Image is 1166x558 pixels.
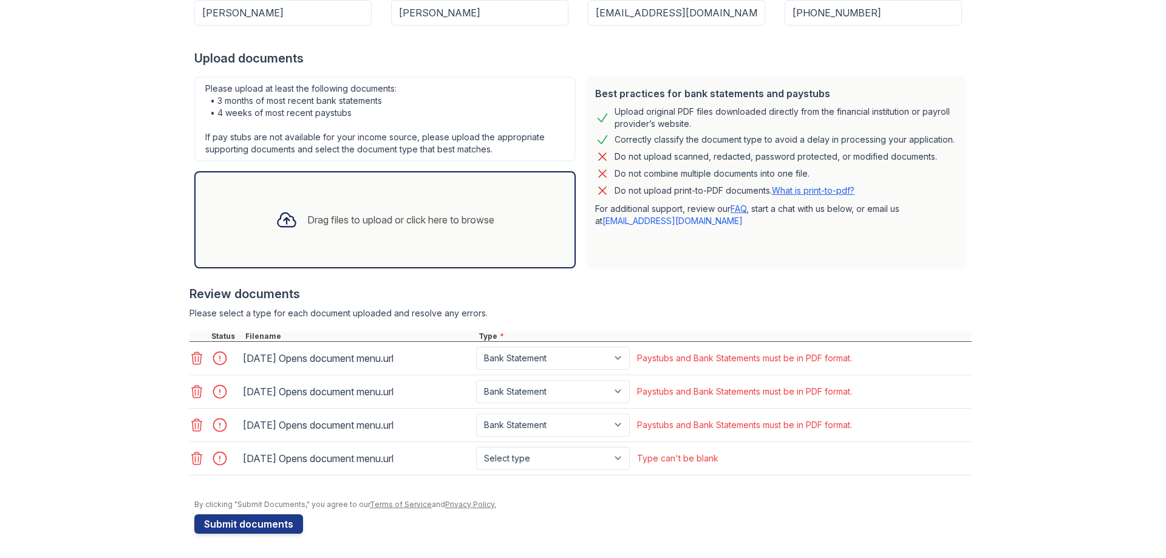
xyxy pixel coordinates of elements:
[189,307,972,319] div: Please select a type for each document uploaded and resolve any errors.
[615,149,937,164] div: Do not upload scanned, redacted, password protected, or modified documents.
[637,352,852,364] div: Paystubs and Bank Statements must be in PDF format.
[209,332,243,341] div: Status
[243,415,471,435] div: [DATE] Opens document menu.url
[615,106,957,130] div: Upload original PDF files downloaded directly from the financial institution or payroll provider’...
[194,500,972,509] div: By clicking "Submit Documents," you agree to our and
[595,203,957,227] p: For additional support, review our , start a chat with us below, or email us at
[476,332,972,341] div: Type
[307,213,494,227] div: Drag files to upload or click here to browse
[243,382,471,401] div: [DATE] Opens document menu.url
[772,185,854,196] a: What is print-to-pdf?
[595,86,957,101] div: Best practices for bank statements and paystubs
[445,500,496,509] a: Privacy Policy.
[731,203,746,214] a: FAQ
[189,285,972,302] div: Review documents
[194,50,972,67] div: Upload documents
[637,419,852,431] div: Paystubs and Bank Statements must be in PDF format.
[615,185,854,197] p: Do not upload print-to-PDF documents.
[615,166,810,181] div: Do not combine multiple documents into one file.
[637,452,718,464] div: Type can't be blank
[243,449,471,468] div: [DATE] Opens document menu.url
[637,386,852,398] div: Paystubs and Bank Statements must be in PDF format.
[194,514,303,534] button: Submit documents
[615,132,955,147] div: Correctly classify the document type to avoid a delay in processing your application.
[602,216,743,226] a: [EMAIL_ADDRESS][DOMAIN_NAME]
[243,332,476,341] div: Filename
[370,500,432,509] a: Terms of Service
[194,77,576,162] div: Please upload at least the following documents: • 3 months of most recent bank statements • 4 wee...
[243,349,471,368] div: [DATE] Opens document menu.url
